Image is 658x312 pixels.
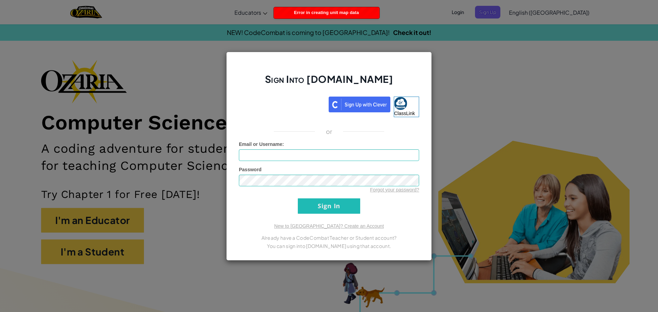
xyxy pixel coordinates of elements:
[239,234,419,242] p: Already have a CodeCombat Teacher or Student account?
[294,10,359,15] span: Error in creating unit map data
[329,97,390,112] img: clever_sso_button@2x.png
[394,111,415,116] span: ClassLink
[239,73,419,92] h2: Sign Into [DOMAIN_NAME]
[394,97,407,110] img: classlink-logo-small.png
[370,187,419,192] a: Forgot your password?
[239,242,419,250] p: You can sign into [DOMAIN_NAME] using that account.
[235,96,329,111] iframe: Sign in with Google Button
[274,223,384,229] a: New to [GEOGRAPHIC_DATA]? Create an Account
[298,198,360,214] input: Sign In
[239,167,261,172] span: Password
[239,141,284,148] label: :
[239,141,282,147] span: Email or Username
[326,127,332,136] p: or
